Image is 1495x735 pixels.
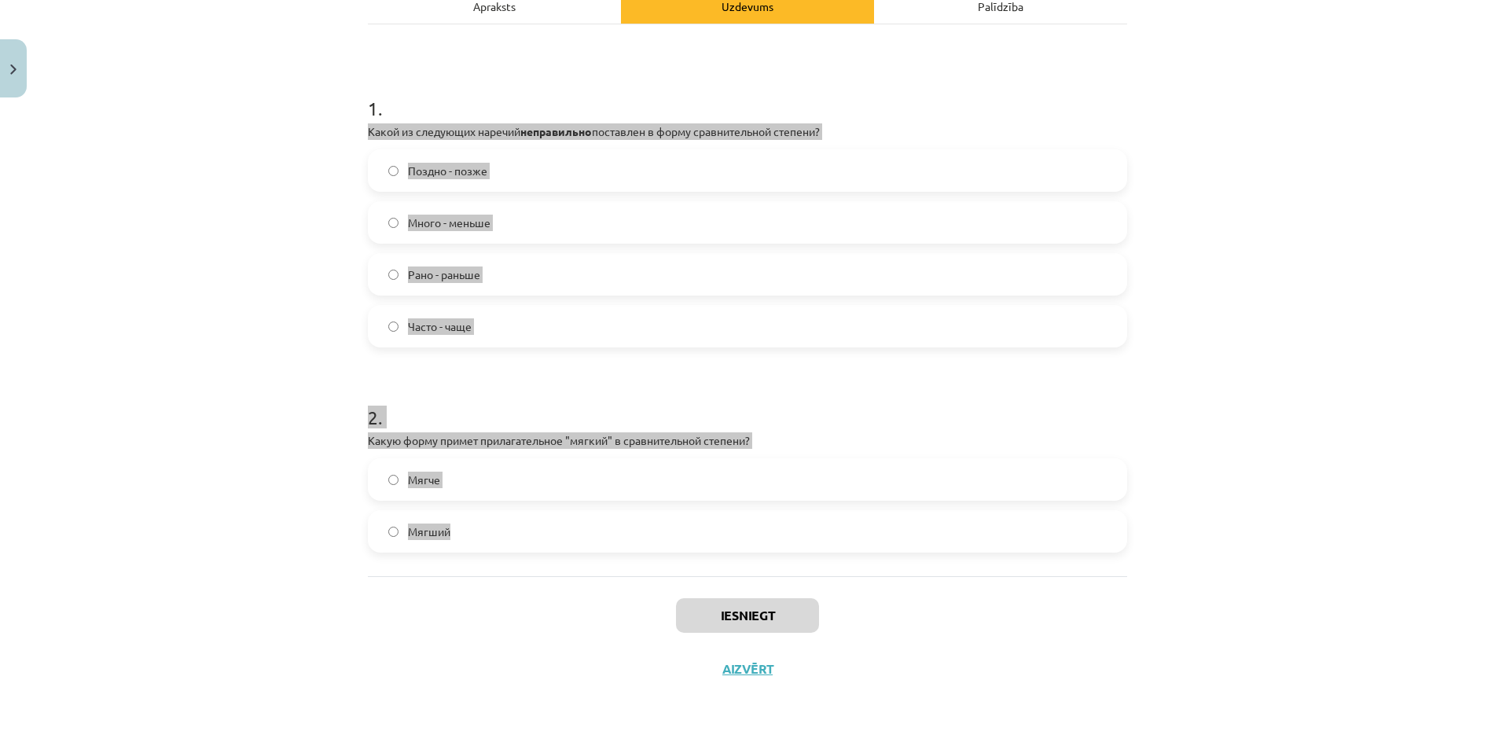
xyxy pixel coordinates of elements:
span: Часто - чаще [408,318,472,335]
img: icon-close-lesson-0947bae3869378f0d4975bcd49f059093ad1ed9edebbc8119c70593378902aed.svg [10,64,17,75]
span: Мягший [408,524,450,540]
input: Много - меньше [388,218,399,228]
input: Часто - чаще [388,322,399,332]
strong: неправильно [520,124,592,138]
input: Мягший [388,527,399,537]
p: Какую форму примет прилагательное "мягкий" в сравнительной степени? [368,432,1127,449]
span: Много - меньше [408,215,490,231]
input: Мягче [388,475,399,485]
h1: 1 . [368,70,1127,119]
input: Поздно - позже [388,166,399,176]
h1: 2 . [368,379,1127,428]
span: Рано - раньше [408,266,480,283]
span: Мягче [408,472,440,488]
input: Рано - раньше [388,270,399,280]
button: Iesniegt [676,598,819,633]
span: Поздно - позже [408,163,487,179]
button: Aizvērt [718,661,777,677]
p: Какой из следующих наречий поставлен в форму сравнительной степени? [368,123,1127,140]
